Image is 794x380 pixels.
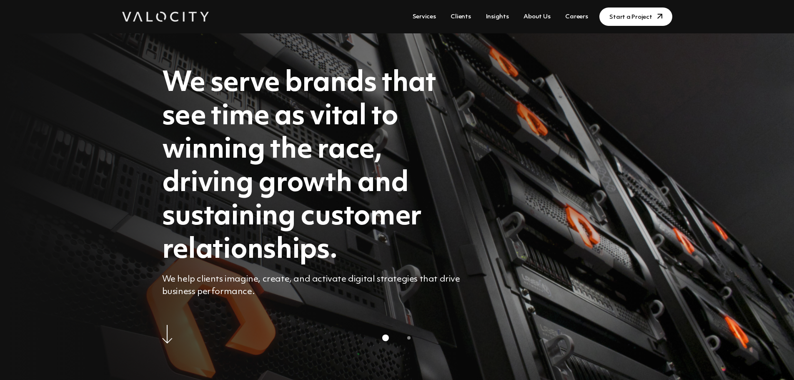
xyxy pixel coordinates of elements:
[520,9,554,25] a: About Us
[483,9,512,25] a: Insights
[599,8,672,26] a: Start a Project
[162,67,471,267] h1: We serve brands that see time as vital to winning the race, driving growth and sustaining custome...
[162,273,471,298] p: We help clients imagine, create, and activate digital strategies that drive business performance.
[122,12,209,22] img: Valocity Digital
[447,9,474,25] a: Clients
[562,9,591,25] a: Careers
[409,9,439,25] a: Services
